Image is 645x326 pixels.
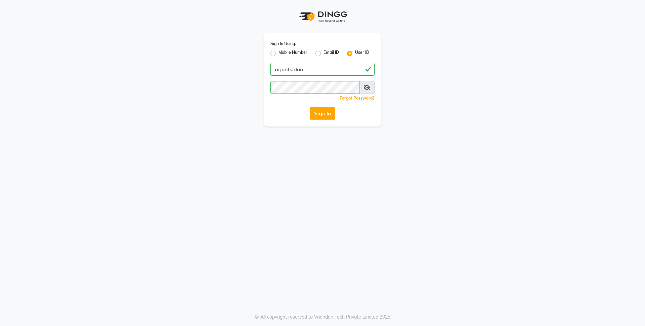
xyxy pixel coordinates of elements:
label: Mobile Number [278,49,307,58]
label: Email ID [324,49,339,58]
label: User ID [355,49,369,58]
img: logo1.svg [296,7,349,27]
input: Username [270,63,375,76]
a: Forgot Password? [340,96,375,101]
input: Username [270,81,359,94]
button: Sign In [310,107,335,120]
label: Sign In Using: [270,41,296,47]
